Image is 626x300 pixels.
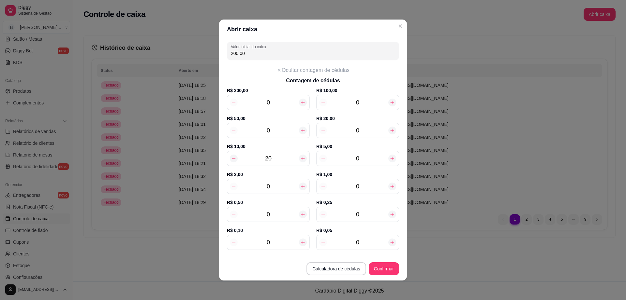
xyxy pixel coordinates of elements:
label: R$ 10,00 [227,143,310,150]
label: R$ 0,05 [316,227,399,234]
p: Ocultar contagem de cédulas [282,66,350,74]
label: R$ 2,00 [227,171,310,178]
button: Close [395,21,406,31]
label: R$ 50,00 [227,115,310,122]
input: Valor inicial do caixa [231,50,395,57]
label: R$ 0,25 [316,199,399,206]
label: R$ 200,00 [227,87,310,94]
label: Valor inicial do caixa [231,44,268,49]
label: R$ 100,00 [316,87,399,94]
button: Confirmar [369,262,399,275]
label: R$ 20,00 [316,115,399,122]
label: R$ 0,50 [227,199,310,206]
label: R$ 5,00 [316,143,399,150]
h3: Contagem de cédulas [227,77,399,85]
header: Abrir caixa [219,20,407,39]
label: R$ 1,00 [316,171,399,178]
button: Calculadora de cédulas [306,262,366,275]
label: R$ 0,10 [227,227,310,234]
